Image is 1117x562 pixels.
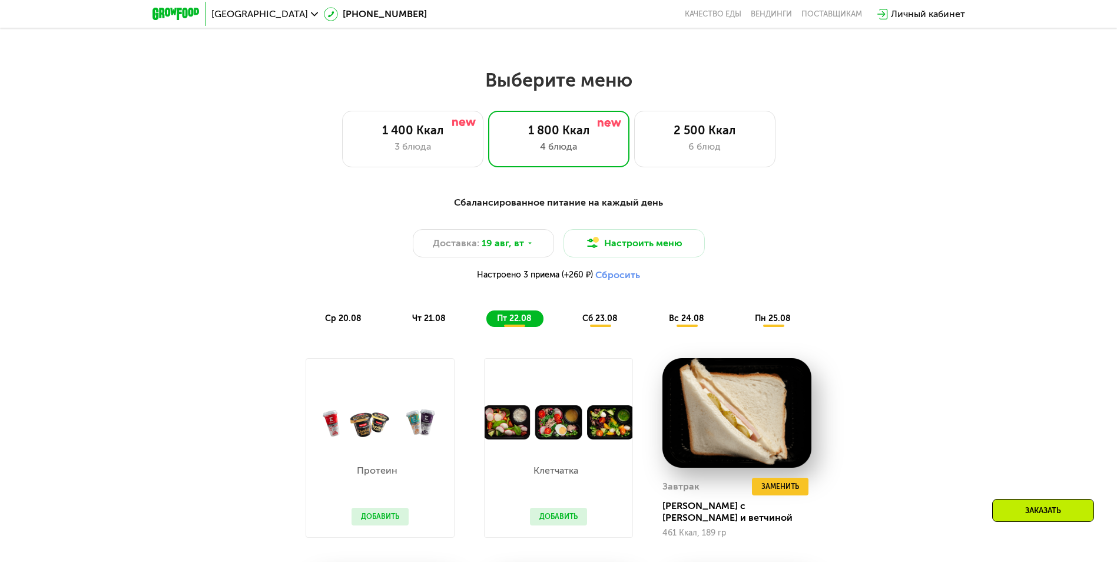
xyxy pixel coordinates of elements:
span: пн 25.08 [755,313,791,323]
a: [PHONE_NUMBER] [324,7,427,21]
span: ср 20.08 [325,313,362,323]
span: [GEOGRAPHIC_DATA] [211,9,308,19]
h2: Выберите меню [38,68,1079,92]
button: Добавить [352,508,409,525]
button: Сбросить [595,269,640,281]
span: Настроено 3 приема (+260 ₽) [477,271,593,279]
a: Вендинги [751,9,792,19]
span: пт 22.08 [497,313,532,323]
button: Добавить [530,508,587,525]
span: Заменить [761,481,799,492]
span: 19 авг, вт [482,236,524,250]
div: [PERSON_NAME] с [PERSON_NAME] и ветчиной [662,500,821,524]
div: Сбалансированное питание на каждый день [210,196,907,210]
div: Заказать [992,499,1094,522]
span: сб 23.08 [582,313,618,323]
div: Завтрак [662,478,700,495]
span: чт 21.08 [412,313,446,323]
div: поставщикам [801,9,862,19]
div: 461 Ккал, 189 гр [662,528,811,538]
div: Личный кабинет [891,7,965,21]
div: 3 блюда [354,140,471,154]
p: Протеин [352,466,403,475]
span: вс 24.08 [669,313,704,323]
div: 1 400 Ккал [354,123,471,137]
button: Настроить меню [564,229,705,257]
div: 6 блюд [647,140,763,154]
button: Заменить [752,478,808,495]
span: Доставка: [433,236,479,250]
div: 4 блюда [501,140,617,154]
p: Клетчатка [530,466,581,475]
a: Качество еды [685,9,741,19]
div: 2 500 Ккал [647,123,763,137]
div: 1 800 Ккал [501,123,617,137]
